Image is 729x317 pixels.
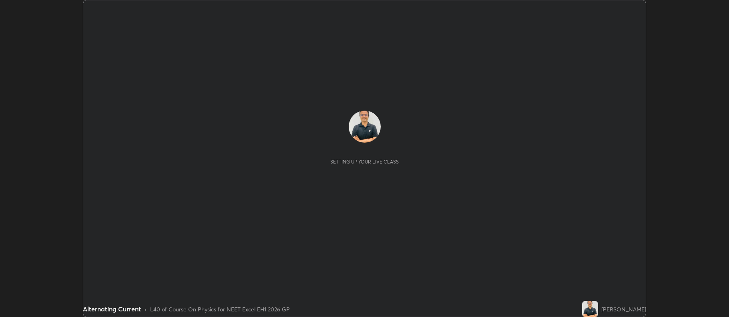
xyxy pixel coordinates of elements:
[349,111,381,143] img: 37e60c5521b4440f9277884af4c92300.jpg
[144,305,147,313] div: •
[582,301,598,317] img: 37e60c5521b4440f9277884af4c92300.jpg
[601,305,646,313] div: [PERSON_NAME]
[150,305,290,313] div: L40 of Course On Physics for NEET Excel EH1 2026 GP
[330,159,399,165] div: Setting up your live class
[83,304,141,314] div: Alternating Current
